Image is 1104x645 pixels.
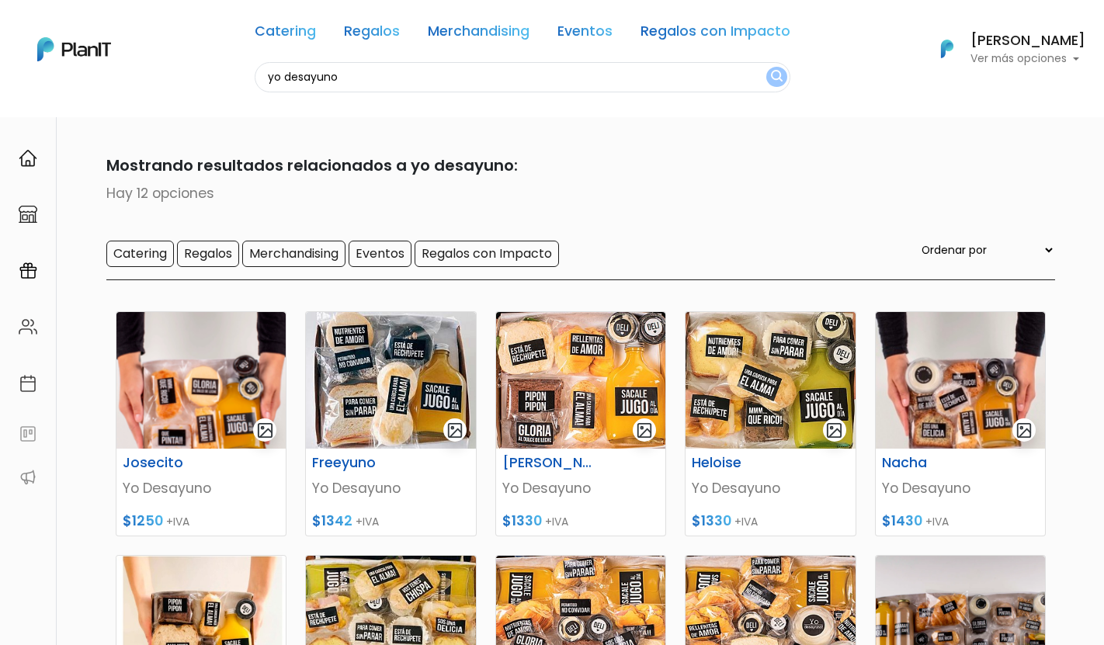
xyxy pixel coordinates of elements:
h6: Josecito [113,455,231,471]
p: Yo Desayuno [123,478,279,498]
a: Catering [255,25,316,43]
a: gallery-light Josecito Yo Desayuno $1250 +IVA [116,311,286,536]
img: gallery-light [446,421,464,439]
p: Yo Desayuno [692,478,849,498]
img: gallery-light [825,421,843,439]
p: Mostrando resultados relacionados a yo desayuno: [49,154,1055,177]
span: +IVA [734,514,758,529]
input: Buscá regalos, desayunos, y más [255,62,790,92]
span: +IVA [925,514,949,529]
img: marketplace-4ceaa7011d94191e9ded77b95e3339b90024bf715f7c57f8cf31f2d8c509eaba.svg [19,205,37,224]
span: $1430 [882,511,922,530]
img: feedback-78b5a0c8f98aac82b08bfc38622c3050aee476f2c9584af64705fc4e61158814.svg [19,425,37,443]
input: Regalos con Impacto [415,241,559,267]
img: PlanIt Logo [37,37,111,61]
input: Regalos [177,241,239,267]
img: thumb_Ivanportada.jpg [496,312,665,449]
a: Merchandising [428,25,529,43]
img: thumb_D894C8AE-60BF-4788-A814-9D6A2BE292DF.jpeg [876,312,1045,449]
img: thumb_2000___2000-Photoroom__54_.png [116,312,286,449]
h6: Heloise [682,455,800,471]
p: Ver más opciones [970,54,1085,64]
button: PlanIt Logo [PERSON_NAME] Ver más opciones [921,29,1085,69]
a: gallery-light Freeyuno Yo Desayuno $1342 +IVA [305,311,476,536]
input: Merchandising [242,241,345,267]
span: +IVA [545,514,568,529]
span: +IVA [356,514,379,529]
img: partners-52edf745621dab592f3b2c58e3bca9d71375a7ef29c3b500c9f145b62cc070d4.svg [19,468,37,487]
a: Regalos con Impacto [641,25,790,43]
p: Yo Desayuno [882,478,1039,498]
span: $1330 [502,511,542,530]
a: gallery-light [PERSON_NAME] Yo Desayuno $1330 +IVA [495,311,666,536]
span: $1330 [692,511,731,530]
span: +IVA [166,514,189,529]
input: Catering [106,241,174,267]
img: search_button-432b6d5273f82d61273b3651a40e1bd1b912527efae98b1b7a1b2c0702e16a8d.svg [771,70,783,85]
a: Regalos [344,25,400,43]
input: Eventos [349,241,411,267]
img: campaigns-02234683943229c281be62815700db0a1741e53638e28bf9629b52c665b00959.svg [19,262,37,280]
img: people-662611757002400ad9ed0e3c099ab2801c6687ba6c219adb57efc949bc21e19d.svg [19,317,37,336]
img: calendar-87d922413cdce8b2cf7b7f5f62616a5cf9e4887200fb71536465627b3292af00.svg [19,374,37,393]
img: thumb_WhatsApp_Image_2021-10-28_at_12.25.05.jpeg [306,312,475,449]
p: Yo Desayuno [502,478,659,498]
h6: [PERSON_NAME] [493,455,610,471]
img: thumb_Heloiseportada.jpeg [686,312,855,449]
img: gallery-light [636,421,654,439]
span: $1250 [123,511,163,530]
a: gallery-light Nacha Yo Desayuno $1430 +IVA [875,311,1046,536]
img: gallery-light [1015,421,1033,439]
span: $1342 [312,511,352,530]
h6: Nacha [873,455,990,471]
h6: Freeyuno [303,455,420,471]
a: gallery-light Heloise Yo Desayuno $1330 +IVA [685,311,856,536]
p: Hay 12 opciones [49,183,1055,203]
img: gallery-light [256,421,274,439]
a: Eventos [557,25,613,43]
img: home-e721727adea9d79c4d83392d1f703f7f8bce08238fde08b1acbfd93340b81755.svg [19,149,37,168]
p: Yo Desayuno [312,478,469,498]
img: PlanIt Logo [930,32,964,66]
h6: [PERSON_NAME] [970,34,1085,48]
